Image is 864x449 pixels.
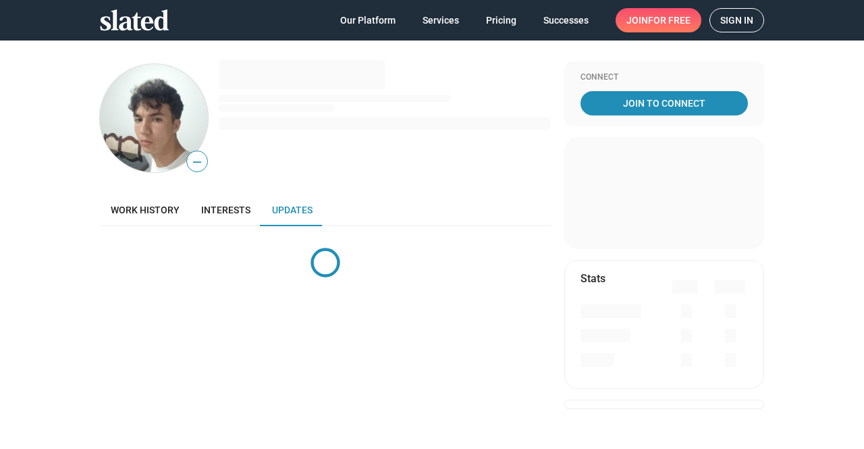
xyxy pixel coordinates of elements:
span: Pricing [486,8,516,32]
a: Pricing [475,8,527,32]
a: Successes [533,8,599,32]
a: Sign in [709,8,764,32]
a: Interests [190,194,261,226]
span: Updates [272,205,313,215]
span: Sign in [720,9,753,32]
a: Work history [100,194,190,226]
a: Join To Connect [580,91,748,115]
mat-card-title: Stats [580,271,605,286]
span: Work history [111,205,180,215]
a: Joinfor free [616,8,701,32]
a: Our Platform [329,8,406,32]
span: Join To Connect [583,91,745,115]
span: Services [423,8,459,32]
span: Join [626,8,691,32]
span: Interests [201,205,250,215]
span: Our Platform [340,8,396,32]
div: Connect [580,72,748,83]
span: Successes [543,8,589,32]
span: — [187,153,207,171]
span: for free [648,8,691,32]
a: Services [412,8,470,32]
a: Updates [261,194,323,226]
